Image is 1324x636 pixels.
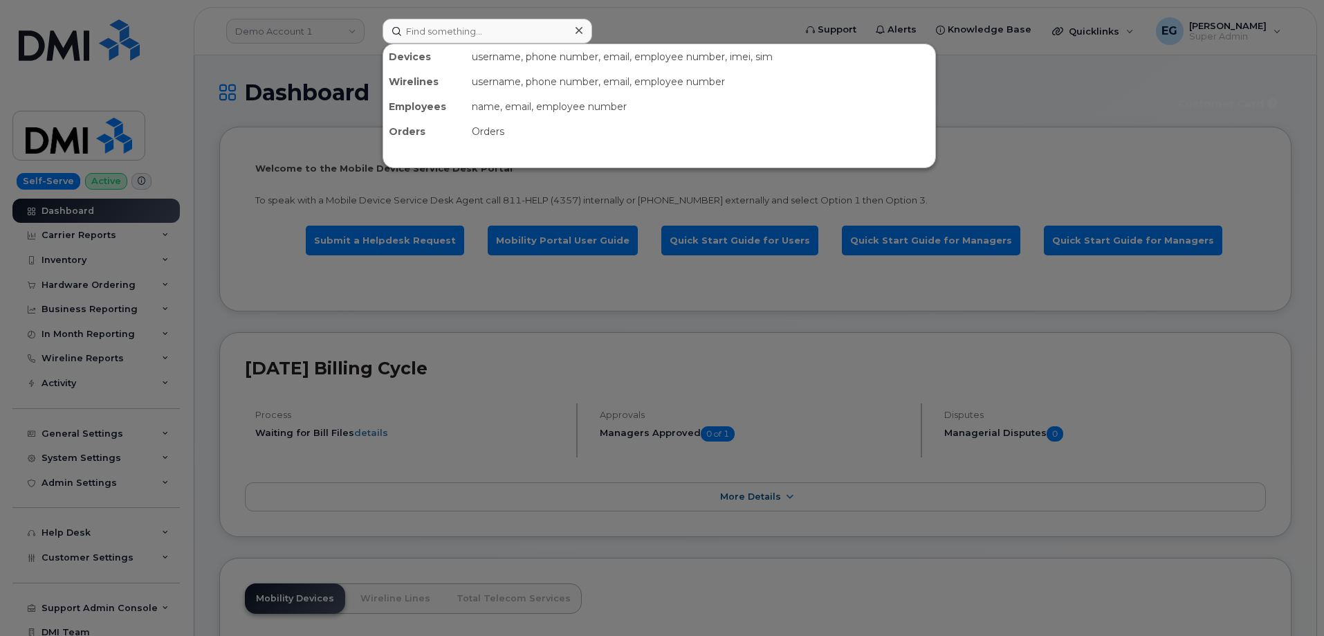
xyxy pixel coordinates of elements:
[383,119,466,144] div: Orders
[383,69,466,94] div: Wirelines
[383,94,466,119] div: Employees
[466,94,935,119] div: name, email, employee number
[466,69,935,94] div: username, phone number, email, employee number
[466,44,935,69] div: username, phone number, email, employee number, imei, sim
[466,119,935,144] div: Orders
[383,44,466,69] div: Devices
